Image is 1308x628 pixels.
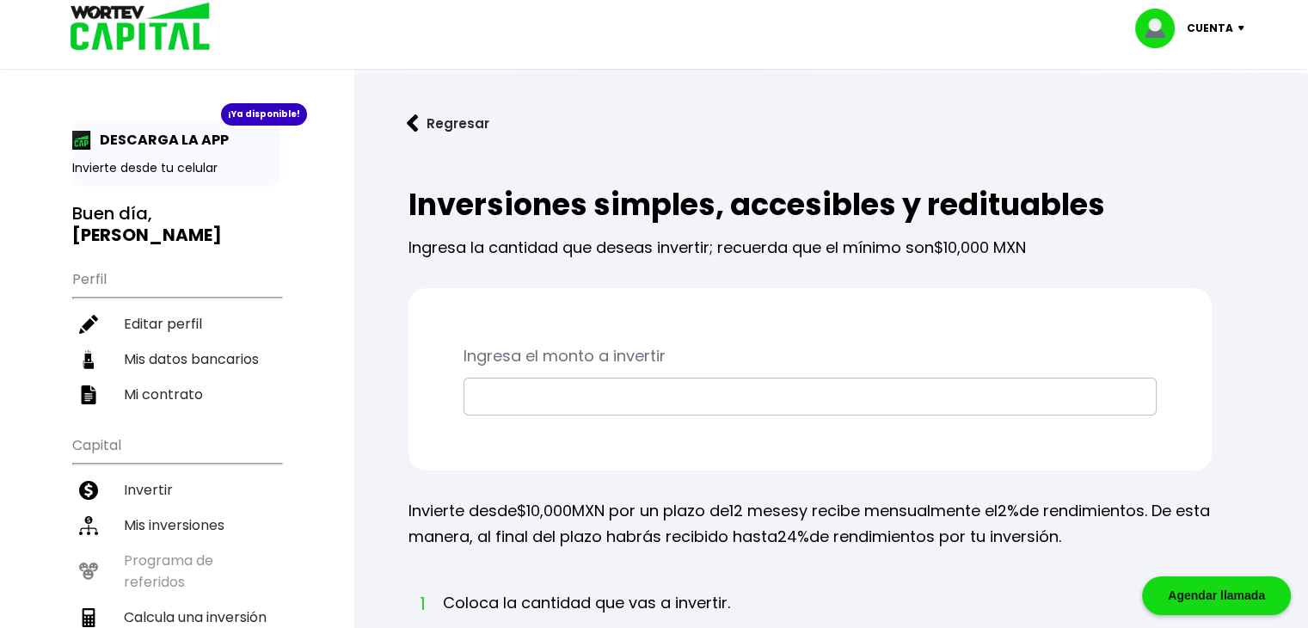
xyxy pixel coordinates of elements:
ul: Perfil [72,260,281,412]
p: DESCARGA LA APP [91,129,229,151]
p: Ingresa la cantidad que deseas invertir; recuerda que el mínimo son [408,222,1212,261]
a: Mis datos bancarios [72,342,281,377]
img: calculadora-icon.17d418c4.svg [79,608,98,627]
span: $10,000 [517,500,572,521]
b: [PERSON_NAME] [72,223,222,247]
img: app-icon [72,131,91,150]
a: Mi contrato [72,377,281,412]
img: flecha izquierda [407,114,419,132]
img: contrato-icon.f2db500c.svg [79,385,98,404]
p: Cuenta [1187,15,1233,41]
p: Ingresa el monto a invertir [464,343,1157,369]
img: invertir-icon.b3b967d7.svg [79,481,98,500]
div: ¡Ya disponible! [221,103,307,126]
span: 1 [417,591,426,617]
span: 2% [998,500,1019,521]
img: inversiones-icon.6695dc30.svg [79,516,98,535]
p: Invierte desde tu celular [72,159,281,177]
span: 24% [777,526,809,547]
h2: Inversiones simples, accesibles y redituables [408,188,1212,222]
a: Editar perfil [72,306,281,342]
a: flecha izquierdaRegresar [381,101,1280,146]
img: datos-icon.10cf9172.svg [79,350,98,369]
img: editar-icon.952d3147.svg [79,315,98,334]
a: Invertir [72,472,281,508]
span: 12 meses [729,500,799,521]
img: profile-image [1135,9,1187,48]
h3: Buen día, [72,203,281,246]
button: Regresar [381,101,515,146]
span: $10,000 MXN [934,237,1026,258]
div: Agendar llamada [1142,576,1291,615]
p: Invierte desde MXN por un plazo de y recibe mensualmente el de rendimientos. De esta manera, al f... [408,498,1212,550]
img: icon-down [1233,26,1256,31]
a: Mis inversiones [72,508,281,543]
